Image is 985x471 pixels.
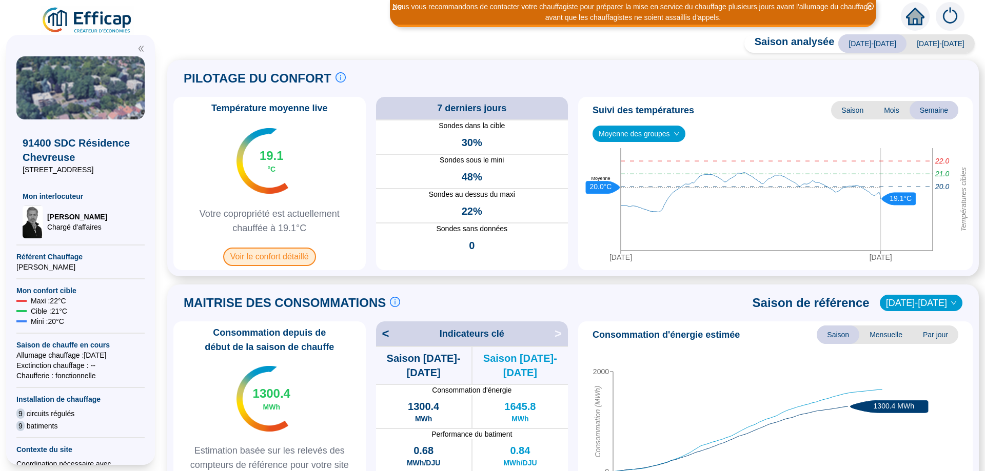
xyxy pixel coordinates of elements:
[599,126,679,141] span: Moyenne des groupes
[913,325,958,344] span: Par jour
[859,325,913,344] span: Mensuelle
[253,385,290,402] span: 1300.4
[376,351,471,380] span: Saison [DATE]-[DATE]
[886,295,956,311] span: 2022-2023
[336,72,346,83] span: info-circle
[935,183,949,191] tspan: 20.0
[205,101,334,115] span: Température moyenne live
[906,7,924,26] span: home
[27,408,74,419] span: circuits régulés
[16,408,25,419] span: 9
[184,70,331,87] span: PILOTAGE DU CONFORT
[874,402,914,410] text: 1300.4 MWh
[178,207,362,235] span: Votre copropriété est actuellement chauffée à 19.1°C
[390,297,400,307] span: info-circle
[137,45,145,52] span: double-left
[831,101,874,119] span: Saison
[462,135,482,150] span: 30%
[870,253,892,261] tspan: [DATE]
[591,176,610,181] text: Moyenne
[16,394,145,404] span: Installation de chauffage
[260,148,284,164] span: 19.1
[376,155,568,166] span: Sondes sous le mini
[462,170,482,184] span: 48%
[593,103,694,117] span: Suivi des températures
[890,194,912,202] text: 19.1°C
[469,238,475,253] span: 0
[907,34,975,53] span: [DATE]-[DATE]
[31,306,67,316] span: Cible : 21 °C
[407,458,440,468] span: MWh/DJU
[23,136,139,165] span: 91400 SDC Résidence Chevreuse
[16,444,145,455] span: Contexte du site
[609,253,632,261] tspan: [DATE]
[951,300,957,306] span: down
[376,223,568,234] span: Sondes sans données
[866,3,874,10] span: close-circle
[263,402,280,412] span: MWh
[223,248,316,266] span: Voir le confort détaillé
[503,458,537,468] span: MWh/DJU
[593,327,740,342] span: Consommation d'énergie estimée
[376,189,568,200] span: Sondes au dessus du maxi
[593,367,609,376] tspan: 2000
[472,351,568,380] span: Saison [DATE]-[DATE]
[31,316,64,326] span: Mini : 20 °C
[504,399,536,414] span: 1645.8
[935,157,949,165] tspan: 22.0
[744,34,835,53] span: Saison analysée
[376,385,568,395] span: Consommation d'énergie
[594,386,602,458] tspan: Consommation (MWh)
[415,414,432,424] span: MWh
[16,262,145,272] span: [PERSON_NAME]
[674,131,680,137] span: down
[267,164,275,174] span: °C
[511,414,528,424] span: MWh
[16,285,145,296] span: Mon confort cible
[392,4,402,11] i: 2 / 3
[16,252,145,262] span: Référent Chauffage
[555,325,568,342] span: >
[41,6,134,35] img: efficap energie logo
[178,325,362,354] span: Consommation depuis de début de la saison de chauffe
[23,206,43,238] img: Chargé d'affaires
[47,222,107,232] span: Chargé d'affaires
[959,167,968,232] tspan: Températures cibles
[31,296,66,306] span: Maxi : 22 °C
[590,183,612,191] text: 20.0°C
[23,191,139,201] span: Mon interlocuteur
[237,128,288,194] img: indicateur températures
[27,421,58,431] span: batiments
[510,443,530,458] span: 0.84
[440,326,504,341] span: Indicateurs clé
[23,165,139,175] span: [STREET_ADDRESS]
[838,34,907,53] span: [DATE]-[DATE]
[376,120,568,131] span: Sondes dans la cible
[391,2,875,23] div: Nous vous recommandons de contacter votre chauffagiste pour préparer la mise en service du chauff...
[47,212,107,222] span: [PERSON_NAME]
[874,101,910,119] span: Mois
[817,325,859,344] span: Saison
[376,429,568,439] span: Performance du batiment
[237,366,288,432] img: indicateur températures
[408,399,439,414] span: 1300.4
[413,443,434,458] span: 0.68
[462,204,482,218] span: 22%
[16,350,145,360] span: Allumage chauffage : [DATE]
[935,170,949,178] tspan: 21.0
[437,101,506,115] span: 7 derniers jours
[16,340,145,350] span: Saison de chauffe en cours
[910,101,958,119] span: Semaine
[16,371,145,381] span: Chaufferie : fonctionnelle
[376,325,389,342] span: <
[936,2,964,31] img: alerts
[753,295,870,311] span: Saison de référence
[16,360,145,371] span: Exctinction chauffage : --
[184,295,386,311] span: MAITRISE DES CONSOMMATIONS
[16,421,25,431] span: 9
